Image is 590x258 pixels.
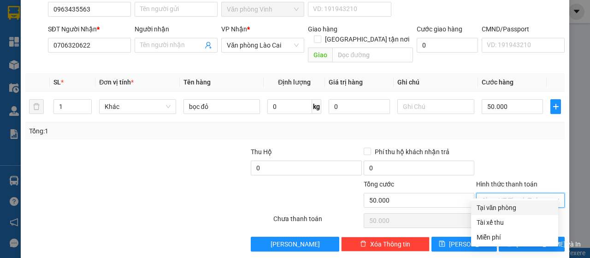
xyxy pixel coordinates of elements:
[99,78,134,86] span: Đơn vị tính
[308,25,337,33] span: Giao hàng
[439,240,445,248] span: save
[476,180,537,188] label: Hình thức thanh toán
[221,25,247,33] span: VP Nhận
[360,240,366,248] span: delete
[29,99,44,114] button: delete
[271,239,320,249] span: [PERSON_NAME]
[332,48,413,62] input: Dọc đường
[482,24,565,34] div: CMND/Passport
[105,100,171,114] span: Khác
[329,78,363,86] span: Giá trị hàng
[364,180,394,188] span: Tổng cước
[394,73,478,91] th: Ghi chú
[551,103,560,110] span: plus
[449,239,498,249] span: [PERSON_NAME]
[227,38,299,52] span: Văn phòng Lào Cai
[278,78,311,86] span: Định lượng
[431,237,497,252] button: save[PERSON_NAME]
[308,48,332,62] span: Giao
[397,99,474,114] input: Ghi Chú
[417,25,462,33] label: Cước giao hàng
[227,2,299,16] span: Văn phòng Vinh
[251,148,272,156] span: Thu Hộ
[312,99,321,114] span: kg
[477,217,553,228] div: Tài xế thu
[477,203,553,213] div: Tại văn phòng
[417,38,478,53] input: Cước giao hàng
[341,237,430,252] button: deleteXóa Thông tin
[48,24,131,34] div: SĐT Người Nhận
[499,237,565,252] button: printer[PERSON_NAME] và In
[183,78,211,86] span: Tên hàng
[205,42,212,49] span: user-add
[321,34,413,44] span: [GEOGRAPHIC_DATA] tận nơi
[251,237,339,252] button: [PERSON_NAME]
[329,99,390,114] input: 0
[482,78,513,86] span: Cước hàng
[183,99,260,114] input: VD: Bàn, Ghế
[272,214,363,230] div: Chưa thanh toán
[550,99,561,114] button: plus
[29,126,229,136] div: Tổng: 1
[371,147,453,157] span: Phí thu hộ khách nhận trả
[477,232,553,242] div: Miễn phí
[370,239,410,249] span: Xóa Thông tin
[135,24,218,34] div: Người nhận
[53,78,61,86] span: SL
